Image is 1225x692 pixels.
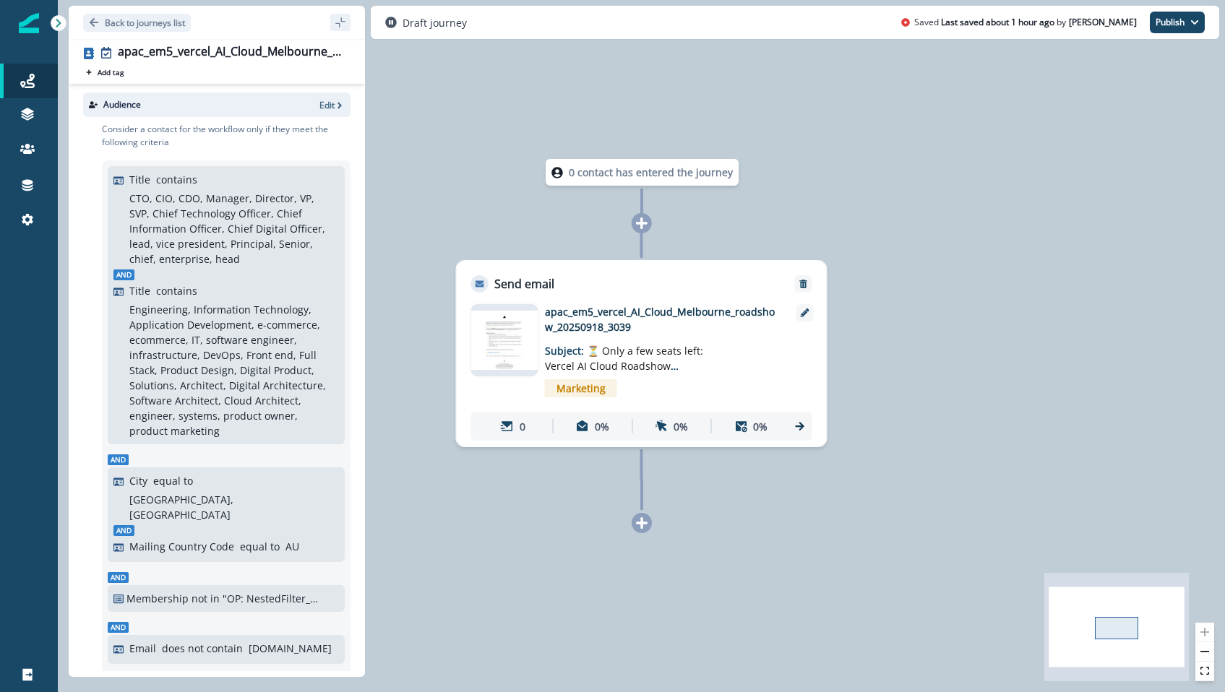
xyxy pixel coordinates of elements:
p: Consider a contact for the workflow only if they meet the following criteria [102,123,351,149]
p: equal to [240,539,280,554]
p: AU [285,539,299,554]
p: not in [192,591,220,606]
img: email asset unavailable [471,311,538,370]
p: Draft journey [403,15,467,30]
span: And [108,454,129,465]
button: Publish [1150,12,1205,33]
p: Send email [494,275,554,293]
p: Title [129,172,150,187]
p: Title [129,283,150,298]
div: Send emailRemoveemail asset unavailableapac_em5_vercel_AI_Cloud_Melbourne_roadshow_20250918_3039S... [456,260,828,447]
p: 0 [520,419,525,434]
span: And [108,622,129,633]
p: Mailing Country Code [129,539,234,554]
button: Remove [792,279,815,289]
p: [DOMAIN_NAME] [249,641,332,656]
p: Audience [103,98,141,111]
div: apac_em5_vercel_AI_Cloud_Melbourne_roadshow_20250918_3039 [118,45,345,61]
p: Subject: [545,334,726,373]
p: Back to journeys list [105,17,185,29]
span: And [113,269,134,280]
img: Inflection [19,13,39,33]
p: 0 contact has entered the journey [569,165,733,180]
span: And [113,525,134,536]
p: 0% [753,419,768,434]
p: Saved [914,16,939,29]
p: Membership [126,591,189,606]
p: 0% [674,419,688,434]
p: by [1057,16,1066,29]
p: equal to [153,473,193,488]
span: And [108,572,129,583]
p: Ethan White [1069,16,1137,29]
button: fit view [1195,662,1214,681]
p: "OP: NestedFilter_MasterEmailSuppression+3daygov" [223,591,320,606]
p: contains [156,172,197,187]
button: zoom out [1195,642,1214,662]
button: Edit [319,99,345,111]
button: Go back [83,14,191,32]
p: Email [129,641,156,656]
p: Add tag [98,68,124,77]
p: apac_em5_vercel_AI_Cloud_Melbourne_roadshow_20250918_3039 [545,304,776,334]
p: City [129,473,147,488]
p: Last saved about 1 hour ago [941,16,1054,29]
button: sidebar collapse toggle [330,14,351,31]
button: Add tag [83,66,126,78]
p: [GEOGRAPHIC_DATA], [GEOGRAPHIC_DATA] [129,492,335,522]
p: CTO, CIO, CDO, Manager, Director, VP, SVP, Chief Technology Officer, Chief Information Officer, C... [129,191,335,267]
div: 0 contact has entered the journey [503,159,781,186]
span: Marketing [545,379,617,397]
p: contains [156,283,197,298]
p: does not contain [162,641,243,656]
p: Edit [319,99,335,111]
p: 0% [595,419,609,434]
p: Engineering, Information Technology, Application Development, e-commerce, ecommerce, IT, software... [129,302,335,438]
span: ⏳ Only a few seats left: Vercel AI Cloud Roadshow [GEOGRAPHIC_DATA] [545,344,703,388]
